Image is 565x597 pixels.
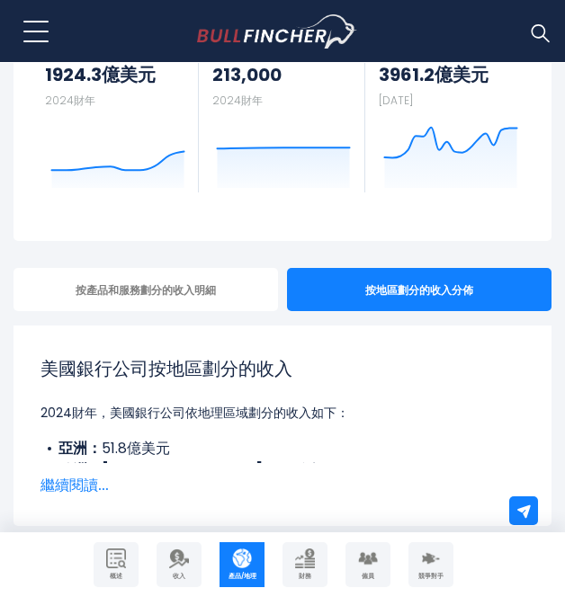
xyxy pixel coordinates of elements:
[110,572,122,580] font: 概述
[102,438,170,459] font: 51.8億美元
[197,14,358,49] img: Bullfincher 徽標
[299,572,311,580] font: 財務
[45,62,156,87] font: 1924.3億美元
[199,22,364,192] a: 僱員 213,000 2024財年
[379,93,413,108] font: [DATE]
[197,14,390,49] a: 前往首頁
[277,459,338,480] font: 65億美元
[212,62,282,87] font: 213,000
[229,572,256,580] font: 產品/地理
[76,282,216,298] font: 按產品和服務劃分的收入明細
[282,542,327,587] a: 公司財務
[157,542,202,587] a: 公司收入
[173,572,185,580] font: 收入
[31,22,199,192] a: 收入 1924.3億美元 2024財年
[212,93,263,108] font: 2024財年
[40,475,109,495] font: 繼續閱讀...
[345,542,390,587] a: 公司員工
[408,542,453,587] a: 公司競爭對手
[40,404,349,422] font: 2024財年，美國銀行公司依地理區域劃分的收入如下：
[220,542,265,587] a: 公司產品/地理
[362,572,374,580] font: 僱員
[45,93,95,108] font: 2024財年
[418,572,444,580] font: 競爭對手
[58,438,102,459] font: 亞洲：
[58,459,277,480] font: 歐洲、[GEOGRAPHIC_DATA]：
[40,356,292,381] font: 美國銀行公司按地區劃分的收入
[94,542,139,587] a: 公司概況
[365,22,532,192] a: 市值 3961.2億美元 [DATE]
[365,282,473,298] font: 按地區劃分的收入分佈
[379,62,489,87] font: 3961.2億美元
